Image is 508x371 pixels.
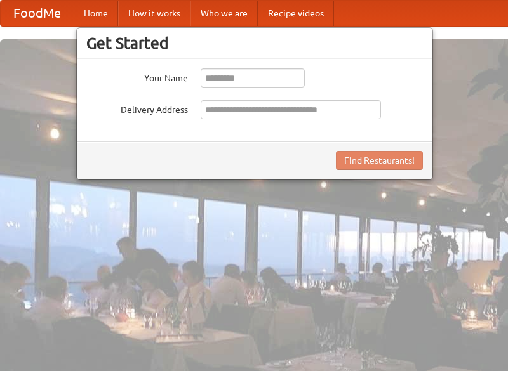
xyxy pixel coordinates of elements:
label: Your Name [86,68,188,84]
label: Delivery Address [86,100,188,116]
a: Who we are [190,1,258,26]
a: FoodMe [1,1,74,26]
button: Find Restaurants! [336,151,423,170]
a: How it works [118,1,190,26]
a: Home [74,1,118,26]
h3: Get Started [86,34,423,53]
a: Recipe videos [258,1,334,26]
